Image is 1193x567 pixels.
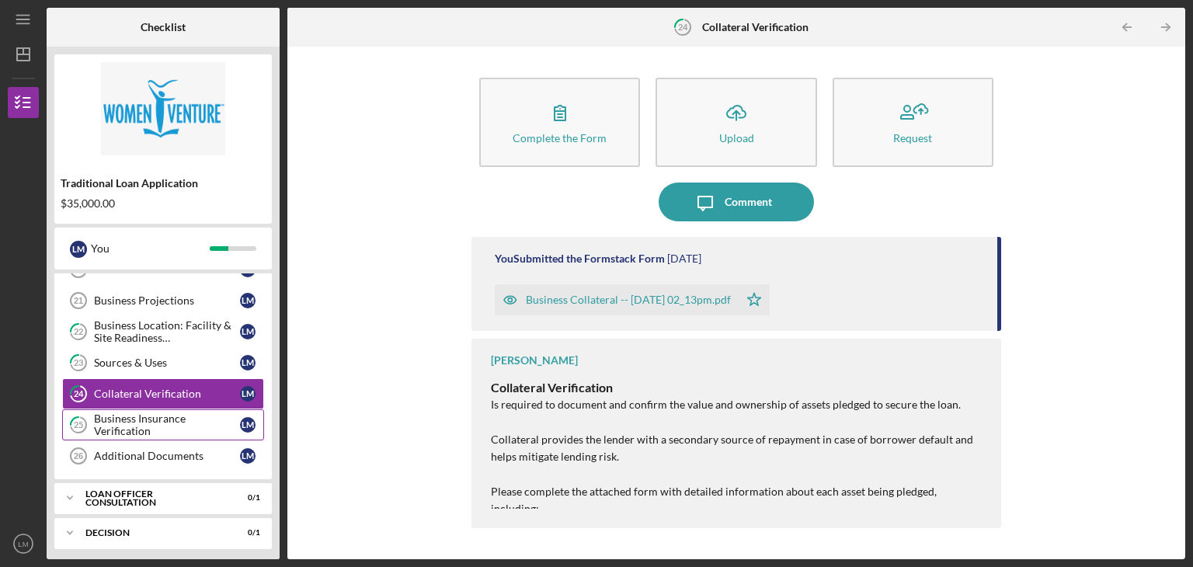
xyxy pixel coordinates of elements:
[491,396,986,413] p: Is required to document and confirm the value and ownership of assets pledged to secure the loan.
[74,296,83,305] tspan: 21
[94,357,240,369] div: Sources & Uses
[61,177,266,190] div: Traditional Loan Application
[495,252,665,265] div: You Submitted the Formstack Form
[725,183,772,221] div: Comment
[659,183,814,221] button: Comment
[491,380,613,395] strong: Collateral Verification
[240,324,256,339] div: L M
[240,293,256,308] div: L M
[667,252,701,265] time: 2025-10-01 18:13
[94,319,240,344] div: Business Location: Facility & Site Readiness Documentation
[240,386,256,402] div: L M
[62,378,264,409] a: 24Collateral VerificationLM
[70,241,87,258] div: L M
[62,409,264,440] a: 25Business Insurance VerificationLM
[74,327,83,337] tspan: 22
[74,451,83,461] tspan: 26
[479,78,640,167] button: Complete the Form
[495,284,770,315] button: Business Collateral -- [DATE] 02_13pm.pdf
[240,417,256,433] div: L M
[61,197,266,210] div: $35,000.00
[719,132,754,144] div: Upload
[18,540,28,548] text: LM
[94,294,240,307] div: Business Projections
[62,347,264,378] a: 23Sources & UsesLM
[62,316,264,347] a: 22Business Location: Facility & Site Readiness DocumentationLM
[85,489,221,507] div: Loan Officer Consultation
[678,22,688,32] tspan: 24
[94,388,240,400] div: Collateral Verification
[8,528,39,559] button: LM
[94,450,240,462] div: Additional Documents
[833,78,993,167] button: Request
[62,285,264,316] a: 21Business ProjectionsLM
[91,235,210,262] div: You
[232,493,260,503] div: 0 / 1
[240,448,256,464] div: L M
[702,21,809,33] b: Collateral Verification
[141,21,186,33] b: Checklist
[54,62,272,155] img: Product logo
[240,355,256,370] div: L M
[893,132,932,144] div: Request
[85,528,221,537] div: Decision
[491,354,578,367] div: [PERSON_NAME]
[94,412,240,437] div: Business Insurance Verification
[513,132,607,144] div: Complete the Form
[526,294,731,306] div: Business Collateral -- [DATE] 02_13pm.pdf
[232,528,260,537] div: 0 / 1
[74,420,83,430] tspan: 25
[656,78,816,167] button: Upload
[491,483,986,518] p: Please complete the attached form with detailed information about each asset being pledged, inclu...
[74,389,84,399] tspan: 24
[491,431,986,466] p: Collateral provides the lender with a secondary source of repayment in case of borrower default a...
[62,440,264,471] a: 26Additional DocumentsLM
[74,358,83,368] tspan: 23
